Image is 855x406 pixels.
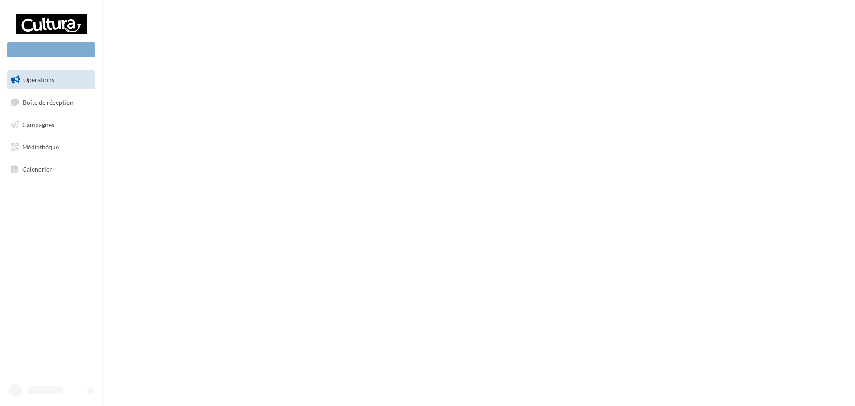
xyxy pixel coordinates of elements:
div: Nouvelle campagne [7,42,95,57]
span: Campagnes [22,121,54,128]
a: Médiathèque [5,138,97,156]
span: Opérations [23,76,54,83]
span: Boîte de réception [23,98,73,106]
a: Calendrier [5,160,97,179]
a: Boîte de réception [5,93,97,112]
span: Calendrier [22,165,52,172]
span: Médiathèque [22,143,59,151]
a: Opérations [5,70,97,89]
a: Campagnes [5,115,97,134]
